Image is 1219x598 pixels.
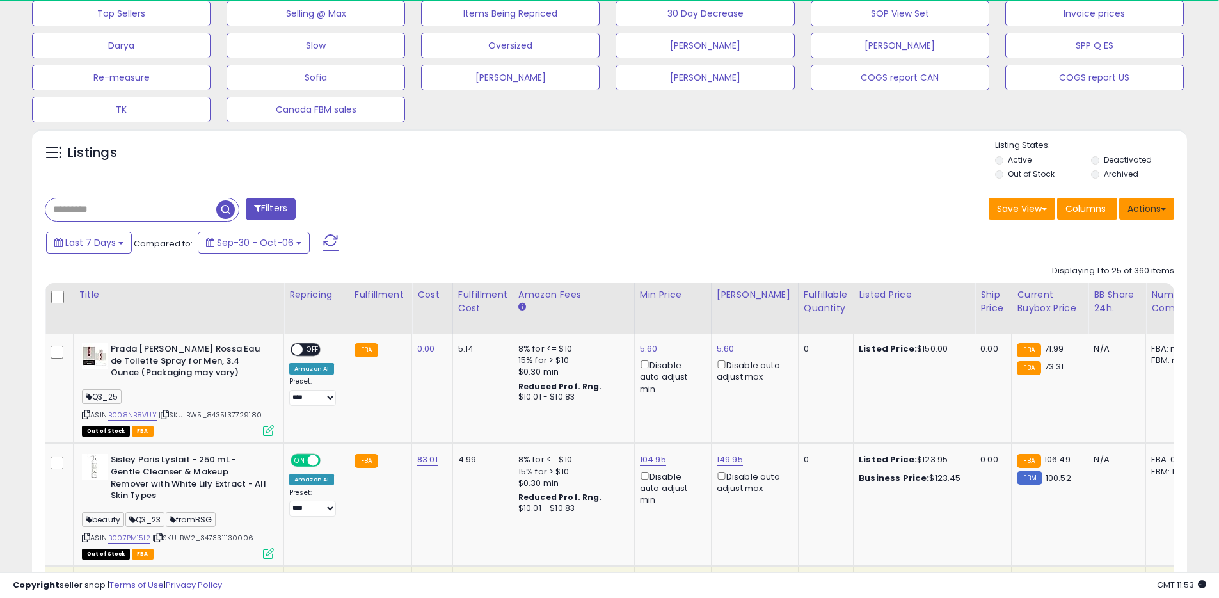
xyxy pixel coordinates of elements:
div: Amazon AI [289,474,334,485]
div: 8% for <= $10 [518,343,625,355]
label: Out of Stock [1008,168,1055,179]
div: 5.14 [458,343,503,355]
button: Save View [989,198,1055,220]
button: COGS report CAN [811,65,989,90]
div: Cost [417,288,447,302]
span: 71.99 [1044,343,1064,355]
a: 5.60 [640,343,658,355]
small: FBA [1017,361,1040,375]
a: 0.00 [417,343,435,355]
button: Re-measure [32,65,211,90]
a: 149.95 [717,453,743,466]
span: All listings that are currently out of stock and unavailable for purchase on Amazon [82,426,130,437]
img: 31aL0chk6nL._SL40_.jpg [82,343,108,369]
span: 2025-10-14 11:53 GMT [1157,579,1206,591]
div: 15% for > $10 [518,355,625,366]
div: Fulfillment [355,288,406,302]
div: 0.00 [980,454,1001,465]
a: 104.95 [640,453,666,466]
b: Reduced Prof. Rng. [518,492,602,503]
button: Sofia [227,65,405,90]
button: Filters [246,198,296,220]
div: FBA: n/a [1151,343,1193,355]
div: $0.30 min [518,478,625,489]
div: FBM: n/a [1151,355,1193,366]
span: 106.49 [1044,453,1071,465]
button: COGS report US [1005,65,1184,90]
a: B008NB8VUY [108,410,157,421]
div: FBA: 0 [1151,454,1193,465]
div: ASIN: [82,454,274,558]
span: ON [292,455,308,466]
button: [PERSON_NAME] [421,65,600,90]
span: FBA [132,426,154,437]
b: Reduced Prof. Rng. [518,381,602,392]
small: FBA [355,454,378,468]
small: Amazon Fees. [518,302,526,313]
a: 83.01 [417,453,438,466]
button: Items Being Repriced [421,1,600,26]
div: Num of Comp. [1151,288,1198,315]
button: Columns [1057,198,1117,220]
button: Actions [1119,198,1174,220]
span: OFF [319,455,339,466]
small: FBM [1017,471,1042,485]
div: 15% for > $10 [518,466,625,478]
button: SOP View Set [811,1,989,26]
div: FBM: 1 [1151,466,1193,478]
div: N/A [1094,343,1136,355]
label: Active [1008,154,1032,165]
div: Disable auto adjust max [717,469,788,494]
div: $0.30 min [518,366,625,378]
b: Sisley Paris Lyslait - 250 mL - Gentle Cleanser & Makeup Remover with White Lily Extract - All Sk... [111,454,266,505]
button: [PERSON_NAME] [811,33,989,58]
strong: Copyright [13,579,60,591]
button: Invoice prices [1005,1,1184,26]
div: Preset: [289,377,339,406]
button: Canada FBM sales [227,97,405,122]
div: Fulfillable Quantity [804,288,848,315]
div: $123.45 [859,473,965,484]
div: seller snap | | [13,579,222,592]
small: FBA [1017,454,1040,468]
img: 31Efl+CxaWL._SL40_.jpg [82,454,108,480]
div: N/A [1094,454,1136,465]
small: FBA [1017,343,1040,357]
button: Slow [227,33,405,58]
p: Listing States: [995,140,1187,152]
button: [PERSON_NAME] [616,65,794,90]
a: B007PM15I2 [108,533,150,544]
div: $10.01 - $10.83 [518,503,625,514]
b: Prada [PERSON_NAME] Rossa Eau de Toilette Spray for Men, 3.4 Ounce (Packaging may vary) [111,343,266,382]
b: Listed Price: [859,343,917,355]
span: | SKU: BW2_3473311130006 [152,533,253,543]
button: Selling @ Max [227,1,405,26]
span: | SKU: BW5_8435137729180 [159,410,262,420]
button: Darya [32,33,211,58]
b: Listed Price: [859,453,917,465]
div: Min Price [640,288,706,302]
button: Last 7 Days [46,232,132,254]
div: Listed Price [859,288,969,302]
div: Amazon Fees [518,288,629,302]
div: Repricing [289,288,344,302]
span: Q3_23 [125,512,164,527]
small: FBA [355,343,378,357]
button: Top Sellers [32,1,211,26]
div: ASIN: [82,343,274,435]
div: Amazon AI [289,363,334,375]
label: Deactivated [1104,154,1152,165]
span: 100.52 [1046,472,1071,484]
a: 5.60 [717,343,735,355]
div: 4.99 [458,454,503,465]
button: SPP Q ES [1005,33,1184,58]
b: Business Price: [859,472,929,484]
div: Ship Price [980,288,1006,315]
h5: Listings [68,144,117,162]
span: Columns [1065,202,1106,215]
span: FBA [132,549,154,560]
div: Displaying 1 to 25 of 360 items [1052,265,1174,277]
button: 30 Day Decrease [616,1,794,26]
span: fromBSG [166,512,216,527]
span: Sep-30 - Oct-06 [217,236,294,249]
